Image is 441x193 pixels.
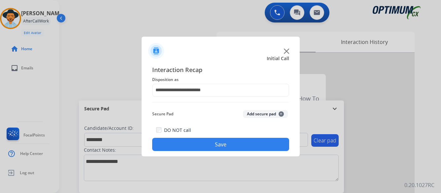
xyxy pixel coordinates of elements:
[152,138,289,151] button: Save
[279,111,284,117] span: +
[267,55,289,62] span: Initial Call
[164,127,191,134] label: DO NOT call
[148,43,164,59] img: contactIcon
[243,110,288,118] button: Add secure pad+
[152,110,173,118] span: Secure Pad
[152,76,289,84] span: Disposition as
[404,181,434,189] p: 0.20.1027RC
[152,65,289,76] span: Interaction Recap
